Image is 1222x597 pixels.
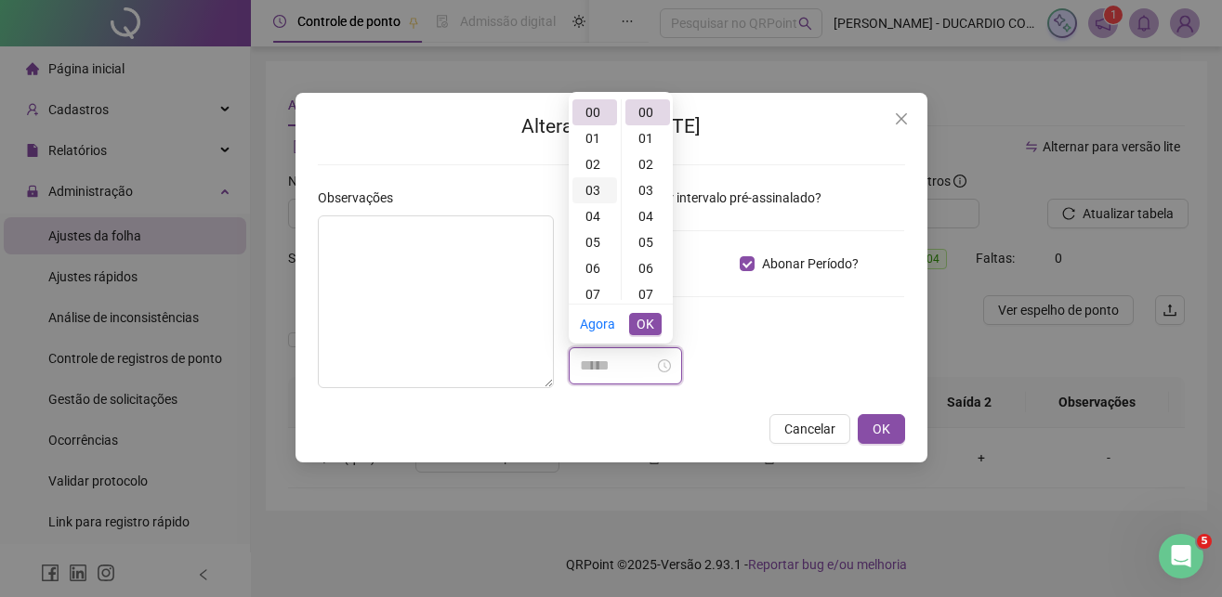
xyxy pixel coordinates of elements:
div: 02 [572,151,617,177]
div: 05 [572,229,617,255]
div: 03 [625,177,670,203]
div: 04 [625,203,670,229]
iframe: Intercom live chat [1159,534,1203,578]
a: Agora [580,317,615,331]
button: OK [858,414,905,444]
span: close [894,111,909,126]
h2: Alterar no dia [DATE] [318,111,905,142]
div: 01 [625,125,670,151]
div: 04 [572,203,617,229]
div: 01 [572,125,617,151]
label: Observações [318,188,405,208]
span: OK [873,419,890,439]
span: 5 [1197,534,1212,549]
div: 07 [572,281,617,307]
div: 02 [625,151,670,177]
button: Close [887,104,916,134]
span: Desconsiderar intervalo pré-assinalado? [584,188,829,208]
div: 05 [625,229,670,255]
button: Cancelar [769,414,850,444]
div: 00 [625,99,670,125]
div: 06 [572,255,617,281]
div: 03 [572,177,617,203]
span: Cancelar [784,419,835,439]
div: 00 [572,99,617,125]
button: OK [629,313,662,335]
div: 07 [625,281,670,307]
span: Abonar Período? [755,253,866,274]
div: 06 [625,255,670,281]
span: OK [637,314,654,334]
